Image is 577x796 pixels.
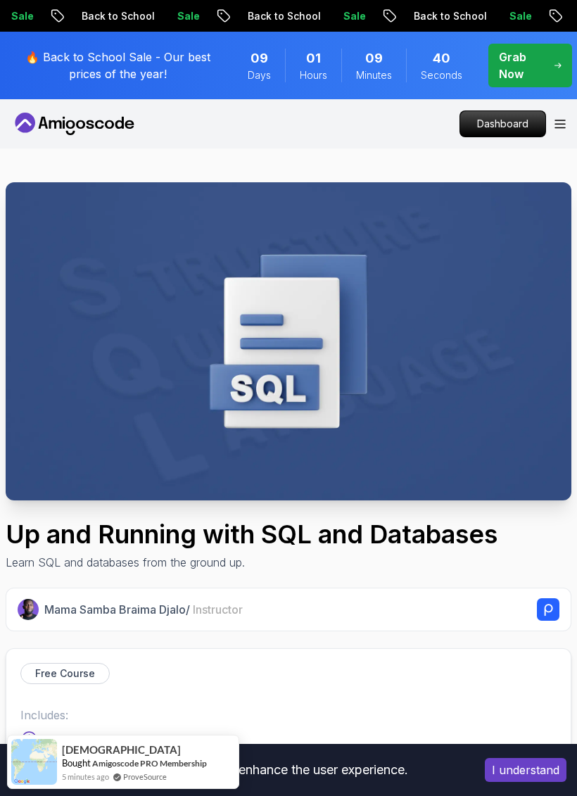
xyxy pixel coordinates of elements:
[389,9,485,23] p: Back to School
[6,520,571,548] h1: Up and Running with SQL and Databases
[300,68,327,82] span: Hours
[18,599,39,620] img: Nelson Djalo
[356,68,392,82] span: Minutes
[485,758,566,782] button: Accept cookies
[499,49,543,82] p: Grab Now
[223,9,319,23] p: Back to School
[57,9,153,23] p: Back to School
[153,9,198,23] p: Sale
[62,757,91,769] span: Bought
[459,110,546,137] a: Dashboard
[248,68,271,82] span: Days
[251,49,268,68] span: 9 Days
[433,49,450,68] span: 40 Seconds
[319,9,364,23] p: Sale
[44,601,243,618] p: Mama Samba Braima Djalo /
[49,731,102,747] p: 1.91 Hours
[365,49,383,68] span: 9 Minutes
[92,758,207,769] a: Amigoscode PRO Membership
[6,554,571,571] p: Learn SQL and databases from the ground up.
[193,602,243,617] span: Instructor
[306,49,321,68] span: 1 Hours
[123,771,167,783] a: ProveSource
[421,68,462,82] span: Seconds
[485,9,530,23] p: Sale
[460,111,545,137] p: Dashboard
[62,744,181,756] span: [DEMOGRAPHIC_DATA]
[8,49,227,82] p: 🔥 Back to School Sale - Our best prices of the year!
[11,739,57,785] img: provesource social proof notification image
[62,771,109,783] span: 5 minutes ago
[35,667,95,681] p: Free Course
[6,182,571,500] img: up-and-running-with-sql_thumbnail
[20,707,557,724] p: Includes:
[554,120,566,129] button: Open Menu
